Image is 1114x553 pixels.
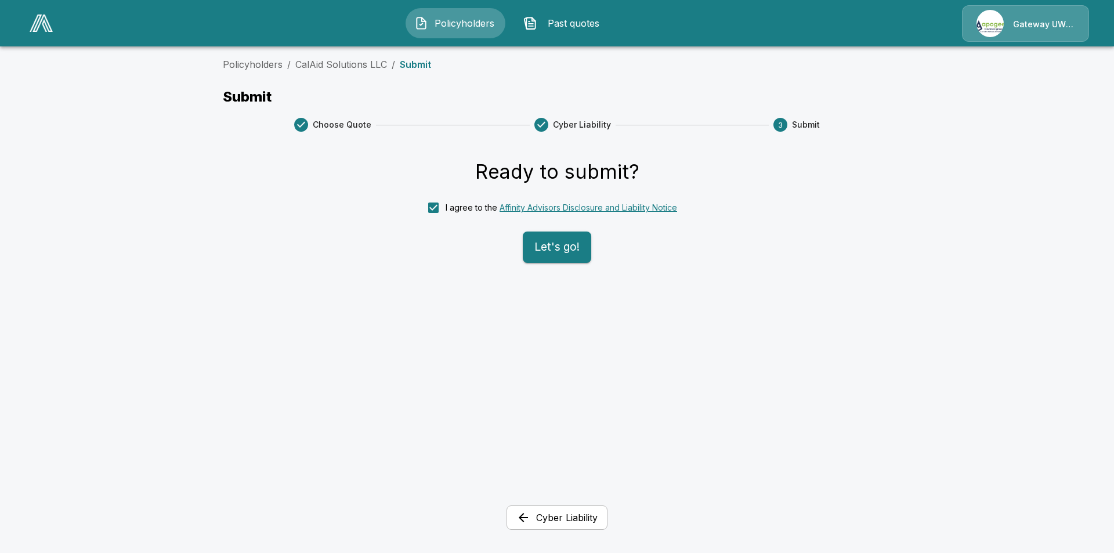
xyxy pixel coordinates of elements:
button: Policyholders IconPolicyholders [406,8,505,38]
span: Policyholders [433,16,497,30]
a: CalAid Solutions LLC [295,59,387,70]
button: I agree to the [500,201,677,214]
img: Past quotes Icon [523,16,537,30]
span: Cyber Liability [553,119,611,131]
img: Policyholders Icon [414,16,428,30]
p: Submit [400,60,431,69]
nav: breadcrumb [223,57,891,71]
li: / [392,57,395,71]
button: Let's go! [523,232,591,263]
div: Ready to submit? [475,160,639,184]
span: Past quotes [542,16,606,30]
button: Past quotes IconPast quotes [515,8,614,38]
p: Submit [223,90,891,104]
span: Choose Quote [313,119,371,131]
span: Submit [792,119,820,131]
div: I agree to the [446,201,677,214]
li: / [287,57,291,71]
text: 3 [778,121,783,129]
a: Policyholders [223,59,283,70]
img: AA Logo [30,15,53,32]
